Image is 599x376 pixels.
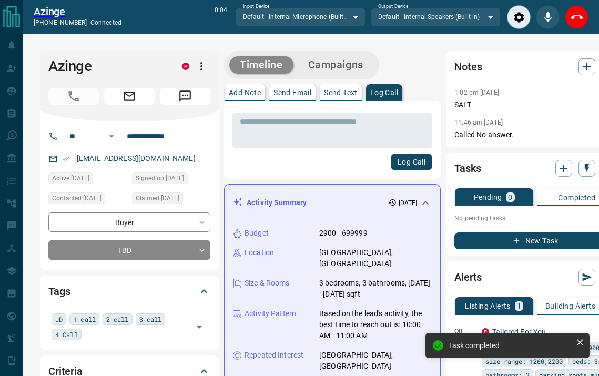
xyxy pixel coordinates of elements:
[245,247,274,258] p: Location
[55,314,63,324] span: JD
[273,89,311,96] p: Send Email
[371,8,501,26] div: Default - Internal Speakers (Built-in)
[48,58,166,75] h1: Azinge
[62,155,69,162] svg: Email Verified
[319,350,432,372] p: [GEOGRAPHIC_DATA], [GEOGRAPHIC_DATA]
[90,19,121,26] span: connected
[454,89,499,96] p: 1:02 pm [DATE]
[482,328,489,336] div: property.ca
[319,308,432,341] p: Based on the lead's activity, the best time to reach out is: 10:00 AM - 11:00 AM
[319,247,432,269] p: [GEOGRAPHIC_DATA], [GEOGRAPHIC_DATA]
[192,320,207,334] button: Open
[545,302,595,310] p: Building Alerts
[454,160,481,177] h2: Tasks
[73,314,96,324] span: 1 call
[454,119,503,126] p: 11:46 am [DATE]
[319,228,368,239] p: 2900 - 699999
[236,8,366,26] div: Default - Internal Microphone (Built-in)
[52,193,101,204] span: Contacted [DATE]
[449,341,572,350] div: Task completed
[245,228,269,239] p: Budget
[391,154,432,170] button: Log Call
[474,194,502,201] p: Pending
[106,314,129,324] span: 2 call
[370,89,398,96] p: Log Call
[182,63,189,70] div: property.ca
[492,328,546,336] a: Tailored For You
[454,327,475,336] p: Off
[160,88,210,105] span: Message
[324,89,358,96] p: Send Text
[105,130,118,143] button: Open
[48,88,99,105] span: Call
[565,5,588,29] div: End Call
[139,314,162,324] span: 3 call
[454,269,482,286] h2: Alerts
[136,193,179,204] span: Claimed [DATE]
[215,5,227,29] p: 0:04
[558,194,595,201] p: Completed
[245,308,296,319] p: Activity Pattern
[229,56,293,74] button: Timeline
[48,172,127,187] div: Tue Aug 05 2025
[507,5,531,29] div: Audio Settings
[48,279,210,304] div: Tags
[52,173,89,184] span: Active [DATE]
[233,193,432,212] div: Activity Summary[DATE]
[48,240,210,260] div: TBD
[508,194,512,201] p: 0
[298,56,374,74] button: Campaigns
[247,197,307,208] p: Activity Summary
[34,18,121,27] p: [PHONE_NUMBER] -
[378,3,408,10] label: Output Device
[132,192,210,207] div: Tue Aug 05 2025
[132,172,210,187] div: Wed Nov 01 2023
[245,350,303,361] p: Repeated Interest
[399,198,418,208] p: [DATE]
[48,212,210,232] div: Buyer
[48,283,70,300] h2: Tags
[136,173,184,184] span: Signed up [DATE]
[34,5,121,18] a: Azinge
[55,329,78,340] span: 4 Call
[77,154,196,162] a: [EMAIL_ADDRESS][DOMAIN_NAME]
[104,88,155,105] span: Email
[454,58,482,75] h2: Notes
[465,302,511,310] p: Listing Alerts
[319,278,432,300] p: 3 bedrooms, 3 bathrooms, [DATE] - [DATE] sqft
[229,89,261,96] p: Add Note
[536,5,560,29] div: Mute
[245,278,290,289] p: Size & Rooms
[48,192,127,207] div: Thu Aug 07 2025
[243,3,270,10] label: Input Device
[517,302,521,310] p: 1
